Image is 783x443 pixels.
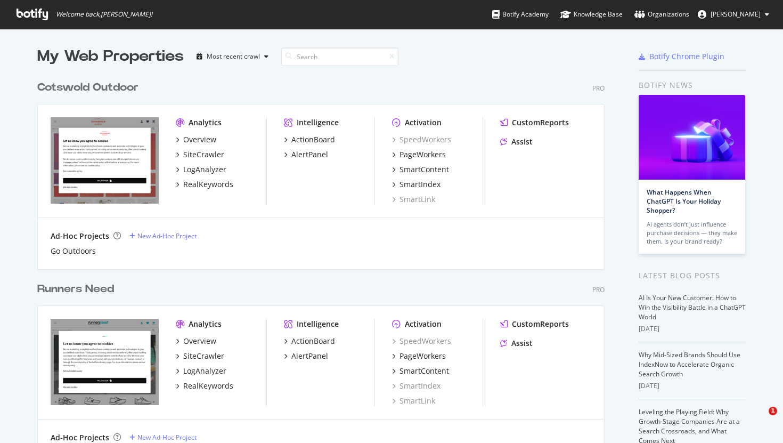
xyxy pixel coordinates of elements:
[56,10,152,19] span: Welcome back, [PERSON_NAME] !
[512,117,569,128] div: CustomReports
[37,281,114,297] div: Runners Need
[392,179,441,190] a: SmartIndex
[183,134,216,145] div: Overview
[183,179,233,190] div: RealKeywords
[592,285,605,294] div: Pro
[137,433,197,442] div: New Ad-Hoc Project
[392,366,449,376] a: SmartContent
[399,164,449,175] div: SmartContent
[176,336,216,347] a: Overview
[392,351,446,361] a: PageWorkers
[769,407,777,415] span: 1
[639,350,740,378] a: Why Mid-Sized Brands Should Use IndexNow to Accelerate Organic Search Growth
[37,281,118,297] a: Runners Need
[37,80,143,95] a: Cotswold Outdoor
[183,351,224,361] div: SiteCrawler
[291,149,328,160] div: AlertPanel
[207,53,260,60] div: Most recent crawl
[284,134,335,145] a: ActionBoard
[291,336,335,347] div: ActionBoard
[51,117,159,204] img: https://www.cotswoldoutdoor.com
[405,117,442,128] div: Activation
[176,134,216,145] a: Overview
[639,270,746,281] div: Latest Blog Posts
[399,366,449,376] div: SmartContent
[399,149,446,160] div: PageWorkers
[392,336,451,347] a: SpeedWorkers
[639,381,746,391] div: [DATE]
[183,366,226,376] div: LogAnalyzer
[291,351,328,361] div: AlertPanel
[392,381,441,391] a: SmartIndex
[281,47,398,66] input: Search
[639,79,746,91] div: Botify news
[511,338,533,349] div: Assist
[500,136,533,147] a: Assist
[37,46,184,67] div: My Web Properties
[284,336,335,347] a: ActionBoard
[284,149,328,160] a: AlertPanel
[639,51,724,62] a: Botify Chrome Plugin
[176,179,233,190] a: RealKeywords
[405,319,442,329] div: Activation
[176,351,224,361] a: SiteCrawler
[176,381,233,391] a: RealKeywords
[183,336,216,347] div: Overview
[639,95,745,180] img: What Happens When ChatGPT Is Your Holiday Shopper?
[649,51,724,62] div: Botify Chrome Plugin
[634,9,689,20] div: Organizations
[183,149,224,160] div: SiteCrawler
[176,149,224,160] a: SiteCrawler
[711,10,761,19] span: Ellie Combes
[639,293,746,321] a: AI Is Your New Customer: How to Win the Visibility Battle in a ChatGPT World
[51,432,109,443] div: Ad-Hoc Projects
[647,220,737,246] div: AI agents don’t just influence purchase decisions — they make them. Is your brand ready?
[129,231,197,240] a: New Ad-Hoc Project
[392,164,449,175] a: SmartContent
[51,319,159,405] img: https://www.runnersneed.com/
[192,48,273,65] button: Most recent crawl
[51,246,96,256] a: Go Outdoors
[500,117,569,128] a: CustomReports
[137,231,197,240] div: New Ad-Hoc Project
[689,6,778,23] button: [PERSON_NAME]
[592,84,605,93] div: Pro
[560,9,623,20] div: Knowledge Base
[647,188,721,215] a: What Happens When ChatGPT Is Your Holiday Shopper?
[512,319,569,329] div: CustomReports
[291,134,335,145] div: ActionBoard
[392,149,446,160] a: PageWorkers
[51,231,109,241] div: Ad-Hoc Projects
[392,134,451,145] a: SpeedWorkers
[511,136,533,147] div: Assist
[129,433,197,442] a: New Ad-Hoc Project
[37,80,138,95] div: Cotswold Outdoor
[176,164,226,175] a: LogAnalyzer
[183,381,233,391] div: RealKeywords
[297,117,339,128] div: Intelligence
[500,319,569,329] a: CustomReports
[500,338,533,349] a: Assist
[189,117,222,128] div: Analytics
[492,9,549,20] div: Botify Academy
[747,407,772,432] iframe: Intercom live chat
[297,319,339,329] div: Intelligence
[399,351,446,361] div: PageWorkers
[639,324,746,334] div: [DATE]
[176,366,226,376] a: LogAnalyzer
[183,164,226,175] div: LogAnalyzer
[284,351,328,361] a: AlertPanel
[399,179,441,190] div: SmartIndex
[392,396,435,406] a: SmartLink
[392,194,435,205] a: SmartLink
[189,319,222,329] div: Analytics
